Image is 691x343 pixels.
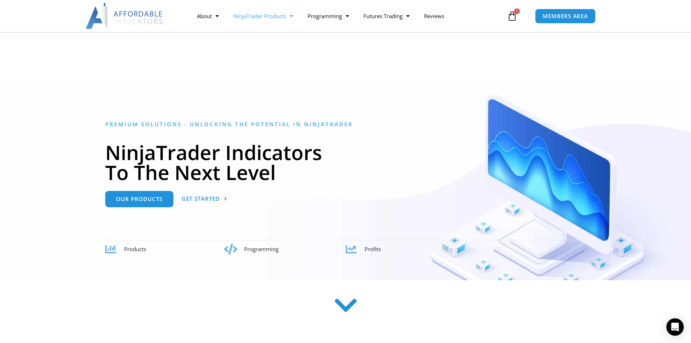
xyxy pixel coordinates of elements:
[365,245,381,253] span: Profits
[105,191,173,207] a: Our Products
[514,8,520,14] span: 1
[666,318,684,336] div: Open Intercom Messenger
[300,8,356,24] a: Programming
[244,245,279,253] span: Programming
[105,142,586,182] h1: NinjaTrader Indicators To The Next Level
[182,191,227,207] a: Get Started
[190,8,226,24] a: About
[116,196,163,202] span: Our Products
[496,5,528,26] a: 1
[356,8,417,24] a: Futures Trading
[543,13,588,19] span: MEMBERS AREA
[226,8,300,24] a: NinjaTrader Products
[86,3,164,29] img: LogoAI | Affordable Indicators – NinjaTrader
[417,8,452,24] a: Reviews
[190,8,505,24] nav: Menu
[124,245,146,253] span: Products
[535,9,596,24] a: MEMBERS AREA
[105,121,586,128] h6: Premium Solutions - Unlocking the Potential in NinjaTrader
[182,196,220,201] span: Get Started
